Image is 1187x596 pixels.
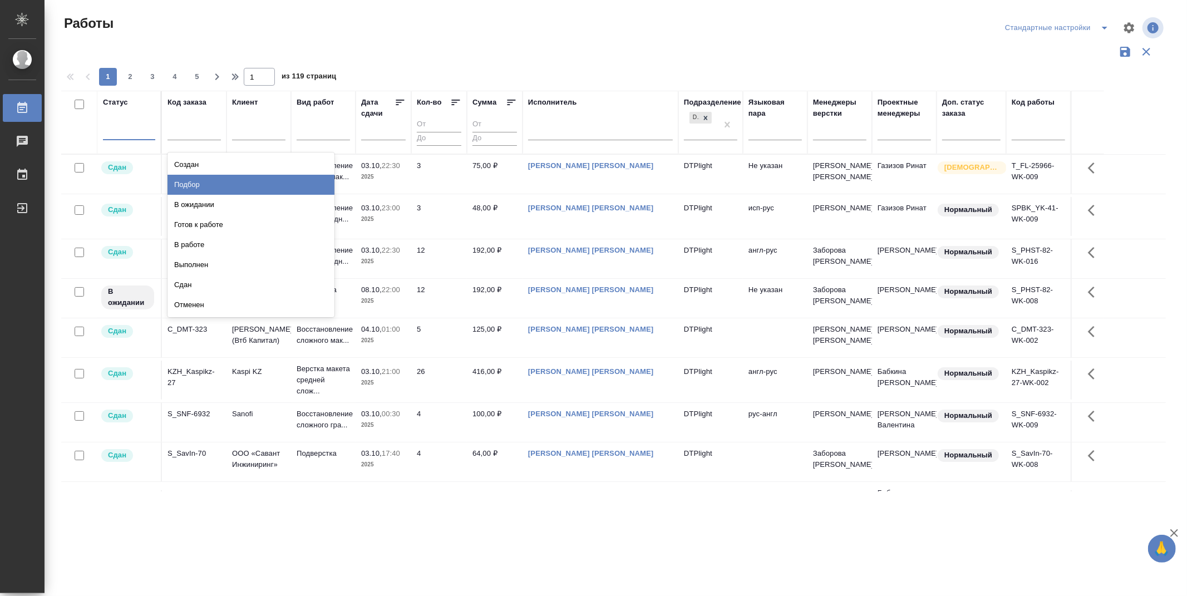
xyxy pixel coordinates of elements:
[1081,197,1108,224] button: Здесь прячутся важные кнопки
[528,246,654,254] a: [PERSON_NAME] [PERSON_NAME]
[813,203,866,214] p: [PERSON_NAME]
[108,368,126,379] p: Сдан
[168,366,221,388] div: KZH_Kaspikz-27
[411,197,467,236] td: 3
[144,68,161,86] button: 3
[1006,155,1071,194] td: T_FL-25966-WK-009
[361,449,382,457] p: 03.10,
[1006,403,1071,442] td: S_SNF-6932-WK-009
[743,403,807,442] td: рус-англ
[168,175,334,195] div: Подбор
[878,487,931,532] p: Бабкина [PERSON_NAME], [PERSON_NAME] [PERSON_NAME]
[168,215,334,235] div: Готов к работе
[678,490,743,529] td: DTPlight
[467,361,523,400] td: 416,00 ₽
[743,239,807,278] td: англ-рус
[361,97,395,119] div: Дата сдачи
[1006,318,1071,357] td: C_DMT-323-WK-002
[188,71,206,82] span: 5
[528,204,654,212] a: [PERSON_NAME] [PERSON_NAME]
[121,68,139,86] button: 2
[467,197,523,236] td: 48,00 ₽
[1148,535,1176,563] button: 🙏
[297,203,350,225] p: Восстановление макета средн...
[100,203,155,218] div: Менеджер проверил работу исполнителя, передает ее на следующий этап
[688,111,713,125] div: DTPlight
[678,155,743,194] td: DTPlight
[743,361,807,400] td: англ-рус
[411,155,467,194] td: 3
[1012,97,1055,108] div: Код работы
[361,171,406,183] p: 2025
[168,295,334,315] div: Отменен
[361,325,382,333] p: 04.10,
[678,361,743,400] td: DTPlight
[361,256,406,267] p: 2025
[382,246,400,254] p: 22:30
[108,326,126,337] p: Сдан
[382,285,400,294] p: 22:00
[361,410,382,418] p: 03.10,
[100,245,155,260] div: Менеджер проверил работу исполнителя, передает ее на следующий этап
[108,247,126,258] p: Сдан
[944,162,1000,173] p: [DEMOGRAPHIC_DATA]
[108,204,126,215] p: Сдан
[813,448,866,470] p: Заборова [PERSON_NAME]
[232,324,285,346] p: [PERSON_NAME] (Втб Капитал)
[1006,279,1071,318] td: S_PHST-82-WK-008
[1006,239,1071,278] td: S_PHST-82-WK-016
[813,284,866,307] p: Заборова [PERSON_NAME]
[361,295,406,307] p: 2025
[417,118,461,132] input: От
[467,490,523,529] td: 272,00 ₽
[878,97,931,119] div: Проектные менеджеры
[872,239,937,278] td: [PERSON_NAME]
[361,204,382,212] p: 03.10,
[361,161,382,170] p: 03.10,
[411,279,467,318] td: 12
[1142,17,1166,38] span: Посмотреть информацию
[168,155,334,175] div: Создан
[297,448,350,459] p: Подверстка
[467,318,523,357] td: 125,00 ₽
[872,155,937,194] td: Газизов Ринат
[168,235,334,255] div: В работе
[872,318,937,357] td: [PERSON_NAME]
[528,285,654,294] a: [PERSON_NAME] [PERSON_NAME]
[1081,361,1108,387] button: Здесь прячутся важные кнопки
[382,449,400,457] p: 17:40
[1006,197,1071,236] td: SPBK_YK-41-WK-009
[166,71,184,82] span: 4
[168,448,221,459] div: S_SavIn-70
[743,197,807,236] td: исп-рус
[297,363,350,397] p: Верстка макета средней слож...
[872,279,937,318] td: [PERSON_NAME]
[1081,442,1108,469] button: Здесь прячутся важные кнопки
[813,97,866,119] div: Менеджеры верстки
[108,410,126,421] p: Сдан
[813,245,866,267] p: Заборова [PERSON_NAME]
[1081,403,1108,430] button: Здесь прячутся важные кнопки
[743,155,807,194] td: Не указан
[108,450,126,461] p: Сдан
[942,97,1001,119] div: Доп. статус заказа
[382,204,400,212] p: 23:00
[467,239,523,278] td: 192,00 ₽
[188,68,206,86] button: 5
[1081,239,1108,266] button: Здесь прячутся важные кнопки
[1081,279,1108,306] button: Здесь прячутся важные кнопки
[528,97,577,108] div: Исполнитель
[108,162,126,173] p: Сдан
[944,368,992,379] p: Нормальный
[382,410,400,418] p: 00:30
[678,239,743,278] td: DTPlight
[678,318,743,357] td: DTPlight
[528,325,654,333] a: [PERSON_NAME] [PERSON_NAME]
[467,279,523,318] td: 192,00 ₽
[297,245,350,267] p: Восстановление макета средн...
[528,449,654,457] a: [PERSON_NAME] [PERSON_NAME]
[748,97,802,119] div: Языковая пара
[282,70,336,86] span: из 119 страниц
[100,324,155,339] div: Менеджер проверил работу исполнителя, передает ее на следующий этап
[297,324,350,346] p: Восстановление сложного мак...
